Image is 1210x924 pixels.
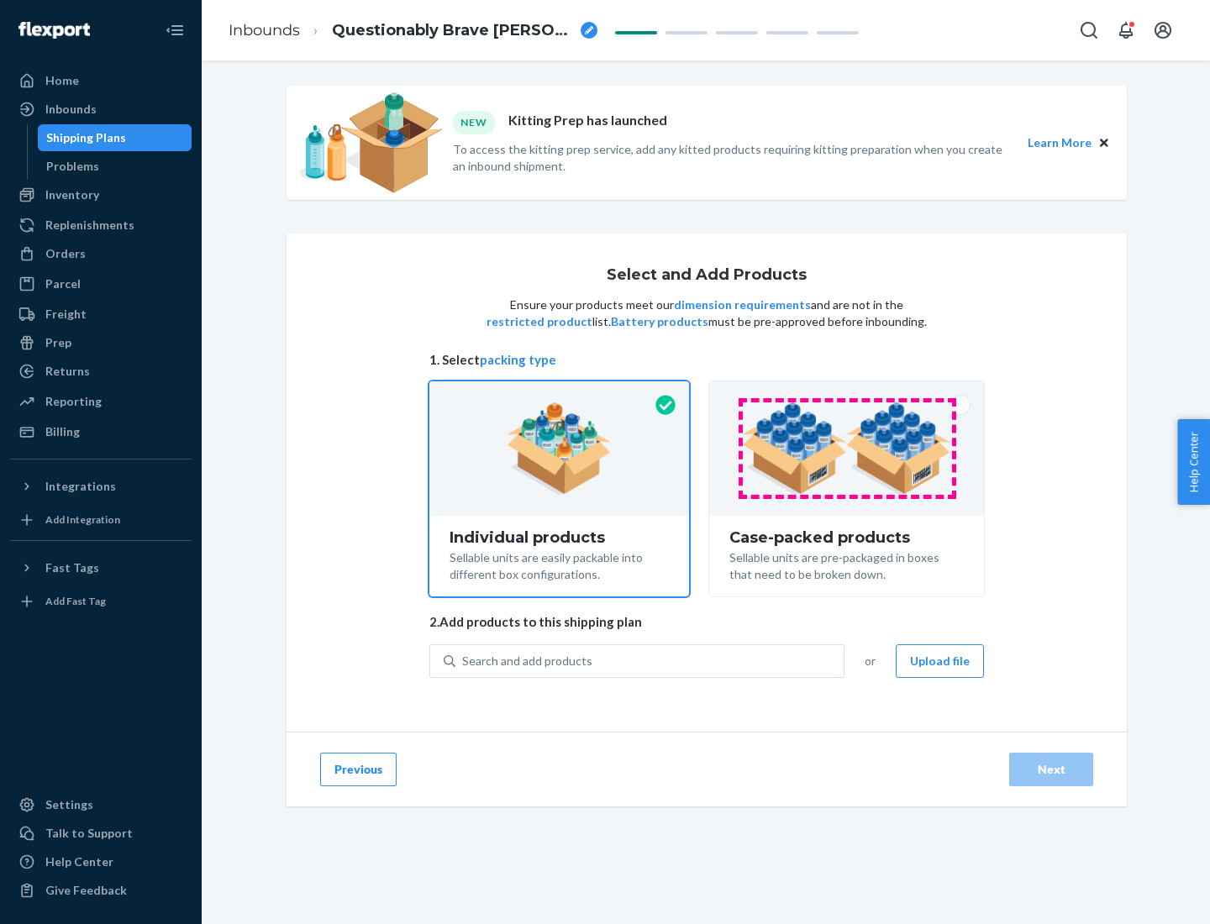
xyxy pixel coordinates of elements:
button: Open Search Box [1072,13,1106,47]
a: Parcel [10,270,192,297]
a: Help Center [10,848,192,875]
button: Previous [320,753,397,786]
span: 2. Add products to this shipping plan [429,613,984,631]
a: Add Fast Tag [10,588,192,615]
img: individual-pack.facf35554cb0f1810c75b2bd6df2d64e.png [507,402,612,495]
button: Give Feedback [10,877,192,904]
div: Returns [45,363,90,380]
div: Help Center [45,853,113,870]
div: Fast Tags [45,559,99,576]
button: packing type [480,351,556,369]
button: dimension requirements [674,297,811,313]
button: Help Center [1177,419,1210,505]
button: Close [1095,134,1113,152]
p: Ensure your products meet our and are not in the list. must be pre-approved before inbounding. [485,297,929,330]
img: case-pack.59cecea509d18c883b923b81aeac6d0b.png [742,402,951,495]
span: or [865,653,876,669]
p: Kitting Prep has launched [508,111,667,134]
div: Search and add products [462,653,592,669]
div: Home [45,72,79,89]
ol: breadcrumbs [215,6,611,55]
div: Problems [46,158,99,175]
div: NEW [453,111,495,134]
div: Freight [45,306,87,323]
a: Inventory [10,181,192,208]
a: Inbounds [229,21,300,39]
a: Replenishments [10,212,192,239]
button: Open account menu [1146,13,1180,47]
a: Reporting [10,388,192,415]
button: Learn More [1028,134,1092,152]
img: Flexport logo [18,22,90,39]
div: Individual products [450,529,669,546]
div: Parcel [45,276,81,292]
a: Returns [10,358,192,385]
h1: Select and Add Products [607,267,807,284]
div: Talk to Support [45,825,133,842]
div: Sellable units are easily packable into different box configurations. [450,546,669,583]
a: Prep [10,329,192,356]
button: restricted product [487,313,592,330]
div: Orders [45,245,86,262]
a: Settings [10,791,192,818]
div: Replenishments [45,217,134,234]
div: Integrations [45,478,116,495]
a: Inbounds [10,96,192,123]
button: Open notifications [1109,13,1143,47]
a: Home [10,67,192,94]
a: Billing [10,418,192,445]
div: Inventory [45,186,99,203]
div: Billing [45,423,80,440]
div: Add Integration [45,512,120,527]
a: Orders [10,240,192,267]
div: Case-packed products [729,529,964,546]
span: 1. Select [429,351,984,369]
div: Inbounds [45,101,97,118]
a: Shipping Plans [38,124,192,151]
div: Sellable units are pre-packaged in boxes that need to be broken down. [729,546,964,583]
div: Shipping Plans [46,129,126,146]
button: Next [1009,753,1093,786]
div: Settings [45,796,93,813]
div: Add Fast Tag [45,594,106,608]
button: Battery products [611,313,708,330]
span: Questionably Brave Finch [332,20,574,42]
button: Upload file [896,644,984,678]
p: To access the kitting prep service, add any kitted products requiring kitting preparation when yo... [453,141,1013,175]
a: Problems [38,153,192,180]
button: Fast Tags [10,554,192,581]
a: Talk to Support [10,820,192,847]
div: Next [1023,761,1079,778]
button: Integrations [10,473,192,500]
a: Add Integration [10,507,192,533]
div: Give Feedback [45,882,127,899]
div: Prep [45,334,71,351]
div: Reporting [45,393,102,410]
button: Close Navigation [158,13,192,47]
a: Freight [10,301,192,328]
